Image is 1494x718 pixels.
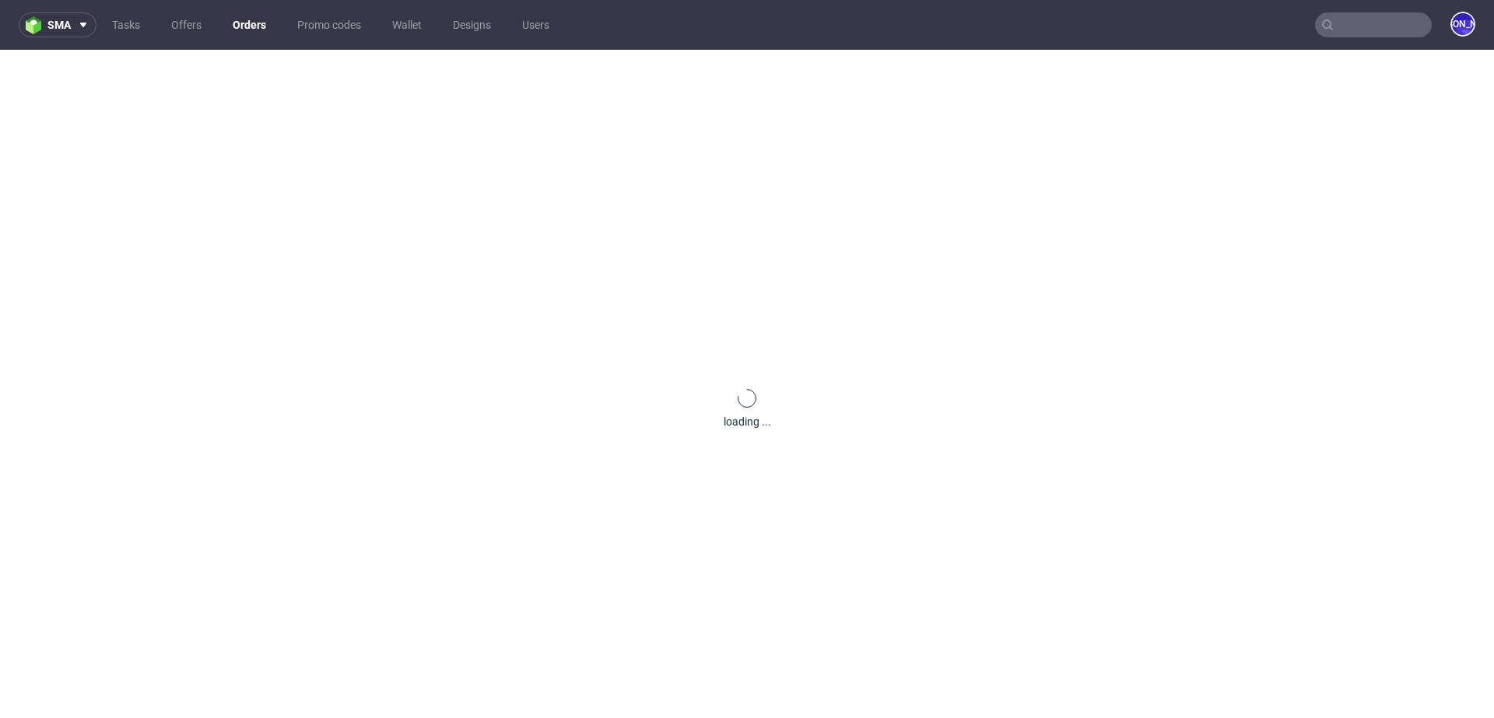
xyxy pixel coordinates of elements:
button: sma [19,12,96,37]
figcaption: [PERSON_NAME] [1452,13,1474,35]
a: Users [513,12,559,37]
div: loading ... [724,414,771,429]
a: Wallet [383,12,431,37]
a: Promo codes [288,12,370,37]
img: logo [26,16,47,34]
a: Orders [223,12,275,37]
span: sma [47,19,71,30]
a: Tasks [103,12,149,37]
a: Designs [444,12,500,37]
a: Offers [162,12,211,37]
